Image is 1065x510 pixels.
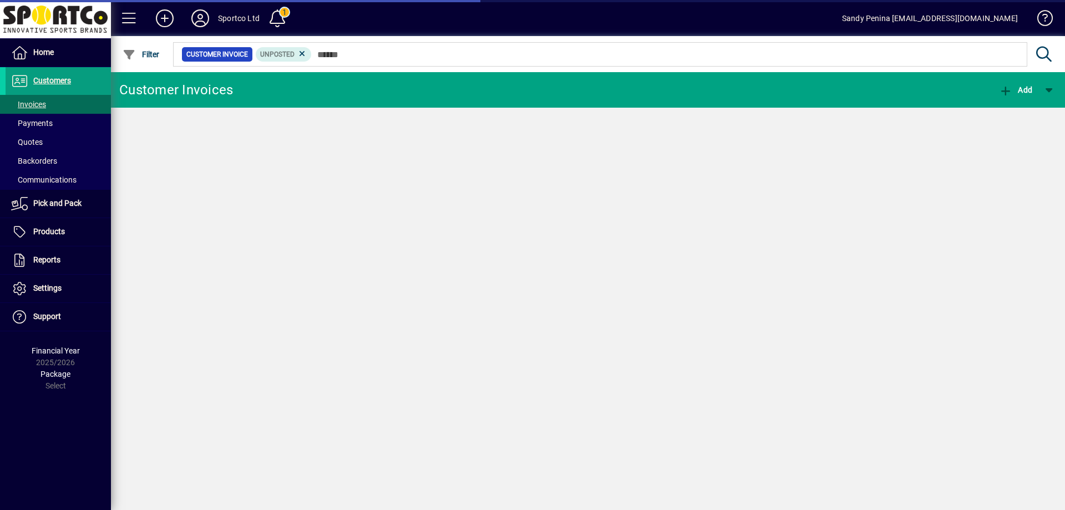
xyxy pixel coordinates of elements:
[33,284,62,292] span: Settings
[186,49,248,60] span: Customer Invoice
[6,133,111,152] a: Quotes
[260,51,295,58] span: Unposted
[6,246,111,274] a: Reports
[6,218,111,246] a: Products
[33,76,71,85] span: Customers
[1029,2,1051,38] a: Knowledge Base
[119,81,233,99] div: Customer Invoices
[147,8,182,28] button: Add
[120,44,163,64] button: Filter
[33,227,65,236] span: Products
[842,9,1018,27] div: Sandy Penina [EMAIL_ADDRESS][DOMAIN_NAME]
[11,138,43,147] span: Quotes
[6,275,111,302] a: Settings
[6,39,111,67] a: Home
[6,170,111,189] a: Communications
[182,8,218,28] button: Profile
[33,199,82,208] span: Pick and Pack
[11,156,57,165] span: Backorders
[32,346,80,355] span: Financial Year
[6,114,111,133] a: Payments
[999,85,1032,94] span: Add
[996,80,1035,100] button: Add
[6,95,111,114] a: Invoices
[33,48,54,57] span: Home
[33,312,61,321] span: Support
[6,152,111,170] a: Backorders
[11,175,77,184] span: Communications
[33,255,60,264] span: Reports
[11,119,53,128] span: Payments
[6,303,111,331] a: Support
[218,9,260,27] div: Sportco Ltd
[6,190,111,218] a: Pick and Pack
[40,370,70,378] span: Package
[256,47,312,62] mat-chip: Customer Invoice Status: Unposted
[123,50,160,59] span: Filter
[11,100,46,109] span: Invoices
